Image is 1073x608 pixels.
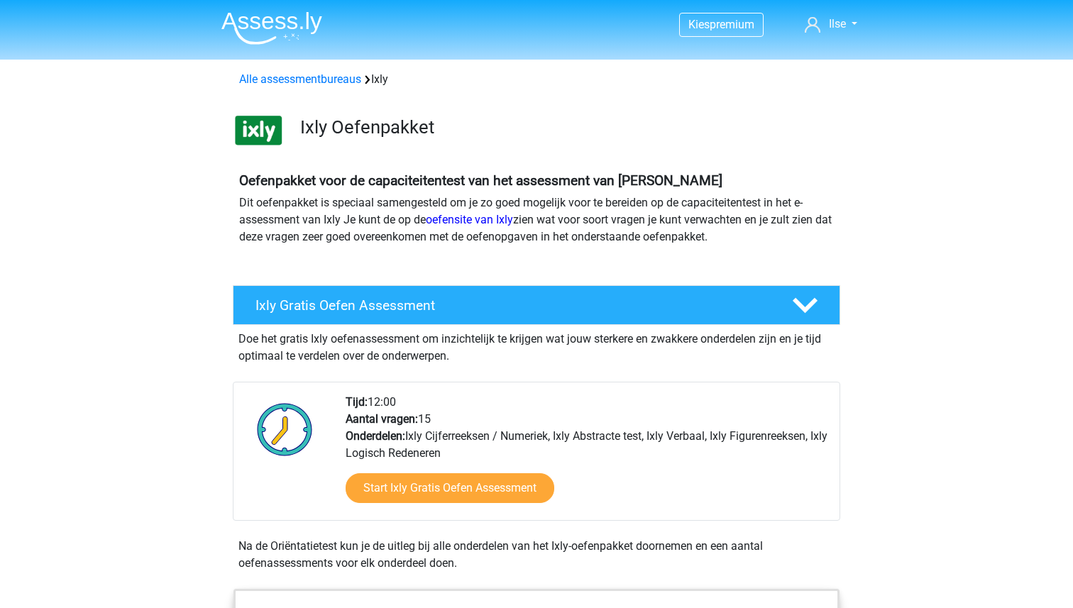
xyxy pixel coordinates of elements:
[239,72,361,86] a: Alle assessmentbureaus
[239,194,834,245] p: Dit oefenpakket is speciaal samengesteld om je zo goed mogelijk voor te bereiden op de capaciteit...
[426,213,513,226] a: oefensite van Ixly
[233,538,840,572] div: Na de Oriëntatietest kun je de uitleg bij alle onderdelen van het Ixly-oefenpakket doornemen en e...
[221,11,322,45] img: Assessly
[688,18,710,31] span: Kies
[799,16,863,33] a: Ilse
[227,285,846,325] a: Ixly Gratis Oefen Assessment
[300,116,829,138] h3: Ixly Oefenpakket
[335,394,839,520] div: 12:00 15 Ixly Cijferreeksen / Numeriek, Ixly Abstracte test, Ixly Verbaal, Ixly Figurenreeksen, I...
[239,172,722,189] b: Oefenpakket voor de capaciteitentest van het assessment van [PERSON_NAME]
[233,105,284,155] img: ixly.png
[346,429,405,443] b: Onderdelen:
[710,18,754,31] span: premium
[346,412,418,426] b: Aantal vragen:
[233,325,840,365] div: Doe het gratis Ixly oefenassessment om inzichtelijk te krijgen wat jouw sterkere en zwakkere onde...
[346,395,368,409] b: Tijd:
[346,473,554,503] a: Start Ixly Gratis Oefen Assessment
[255,297,769,314] h4: Ixly Gratis Oefen Assessment
[829,17,846,31] span: Ilse
[249,394,321,465] img: Klok
[680,15,763,34] a: Kiespremium
[233,71,840,88] div: Ixly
